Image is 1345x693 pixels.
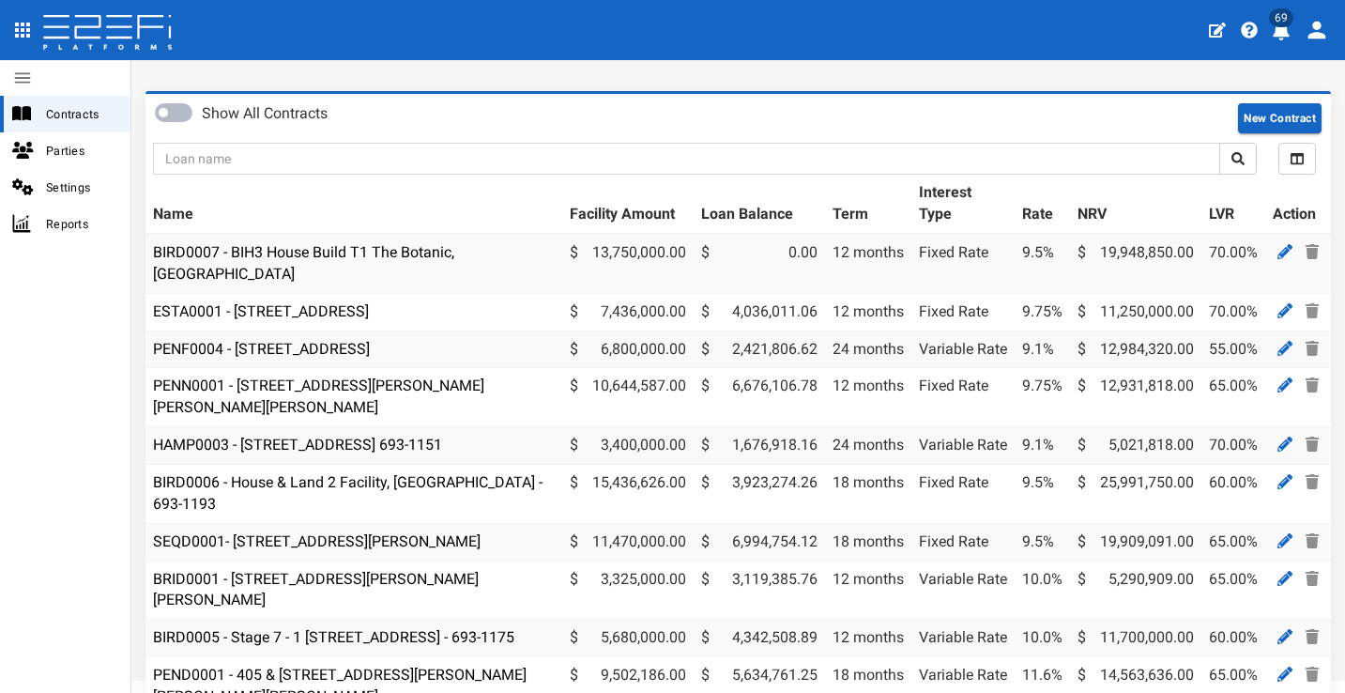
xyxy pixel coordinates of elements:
[694,175,825,234] th: Loan Balance
[1015,175,1070,234] th: Rate
[1070,464,1201,523] td: 25,991,750.00
[1301,337,1323,361] a: Delete Contract
[46,140,115,162] span: Parties
[694,234,825,293] td: 0.00
[153,340,370,358] a: PENF0004 - [STREET_ADDRESS]
[694,620,825,657] td: 4,342,508.89
[825,175,911,234] th: Term
[153,570,479,609] a: BRID0001 - [STREET_ADDRESS][PERSON_NAME][PERSON_NAME]
[153,532,481,550] a: SEQD0001- [STREET_ADDRESS][PERSON_NAME]
[562,523,694,561] td: 11,470,000.00
[1015,561,1070,620] td: 10.0%
[1301,663,1323,686] a: Delete Contract
[46,177,115,198] span: Settings
[1070,331,1201,368] td: 12,984,320.00
[825,464,911,523] td: 18 months
[1015,331,1070,368] td: 9.1%
[562,331,694,368] td: 6,800,000.00
[694,523,825,561] td: 6,994,754.12
[911,331,1015,368] td: Variable Rate
[1015,427,1070,465] td: 9.1%
[825,523,911,561] td: 18 months
[153,243,454,283] a: BIRD0007 - BIH3 House Build T1 The Botanic, [GEOGRAPHIC_DATA]
[1265,175,1331,234] th: Action
[825,293,911,331] td: 12 months
[1301,433,1323,456] a: Delete Contract
[694,561,825,620] td: 3,119,385.76
[1301,470,1323,494] a: Delete Contract
[1070,427,1201,465] td: 5,021,818.00
[153,143,1220,175] input: Loan name
[825,331,911,368] td: 24 months
[911,427,1015,465] td: Variable Rate
[562,293,694,331] td: 7,436,000.00
[1070,561,1201,620] td: 5,290,909.00
[1015,523,1070,561] td: 9.5%
[1301,240,1323,264] a: Delete Contract
[1201,293,1265,331] td: 70.00%
[1301,567,1323,591] a: Delete Contract
[153,377,484,416] a: PENN0001 - [STREET_ADDRESS][PERSON_NAME][PERSON_NAME][PERSON_NAME]
[562,234,694,293] td: 13,750,000.00
[911,620,1015,657] td: Variable Rate
[825,427,911,465] td: 24 months
[911,561,1015,620] td: Variable Rate
[1015,620,1070,657] td: 10.0%
[1201,368,1265,427] td: 65.00%
[694,293,825,331] td: 4,036,011.06
[1201,561,1265,620] td: 65.00%
[1201,620,1265,657] td: 60.00%
[1201,331,1265,368] td: 55.00%
[1070,234,1201,293] td: 19,948,850.00
[1238,103,1322,133] button: New Contract
[825,234,911,293] td: 12 months
[46,213,115,235] span: Reports
[562,427,694,465] td: 3,400,000.00
[562,464,694,523] td: 15,436,626.00
[1070,368,1201,427] td: 12,931,818.00
[694,464,825,523] td: 3,923,274.26
[1070,620,1201,657] td: 11,700,000.00
[1301,374,1323,397] a: Delete Contract
[1070,293,1201,331] td: 11,250,000.00
[1015,464,1070,523] td: 9.5%
[1201,175,1265,234] th: LVR
[1015,368,1070,427] td: 9.75%
[46,103,115,125] span: Contracts
[1301,530,1323,553] a: Delete Contract
[694,368,825,427] td: 6,676,106.78
[911,293,1015,331] td: Fixed Rate
[1201,523,1265,561] td: 65.00%
[911,523,1015,561] td: Fixed Rate
[825,561,911,620] td: 12 months
[1201,427,1265,465] td: 70.00%
[562,368,694,427] td: 10,644,587.00
[153,302,369,320] a: ESTA0001 - [STREET_ADDRESS]
[1015,293,1070,331] td: 9.75%
[202,103,328,125] label: Show All Contracts
[694,331,825,368] td: 2,421,806.62
[911,464,1015,523] td: Fixed Rate
[1015,234,1070,293] td: 9.5%
[153,628,514,646] a: BIRD0005 - Stage 7 - 1 [STREET_ADDRESS] - 693-1175
[1301,300,1323,323] a: Delete Contract
[1201,464,1265,523] td: 60.00%
[562,175,694,234] th: Facility Amount
[1070,523,1201,561] td: 19,909,091.00
[145,175,562,234] th: Name
[562,561,694,620] td: 3,325,000.00
[153,473,543,513] a: BIRD0006 - House & Land 2 Facility, [GEOGRAPHIC_DATA] - 693-1193
[911,368,1015,427] td: Fixed Rate
[1301,625,1323,649] a: Delete Contract
[911,234,1015,293] td: Fixed Rate
[694,427,825,465] td: 1,676,918.16
[825,368,911,427] td: 12 months
[1070,175,1201,234] th: NRV
[1201,234,1265,293] td: 70.00%
[911,175,1015,234] th: Interest Type
[562,620,694,657] td: 5,680,000.00
[825,620,911,657] td: 12 months
[153,436,442,454] a: HAMP0003 - [STREET_ADDRESS] 693-1151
